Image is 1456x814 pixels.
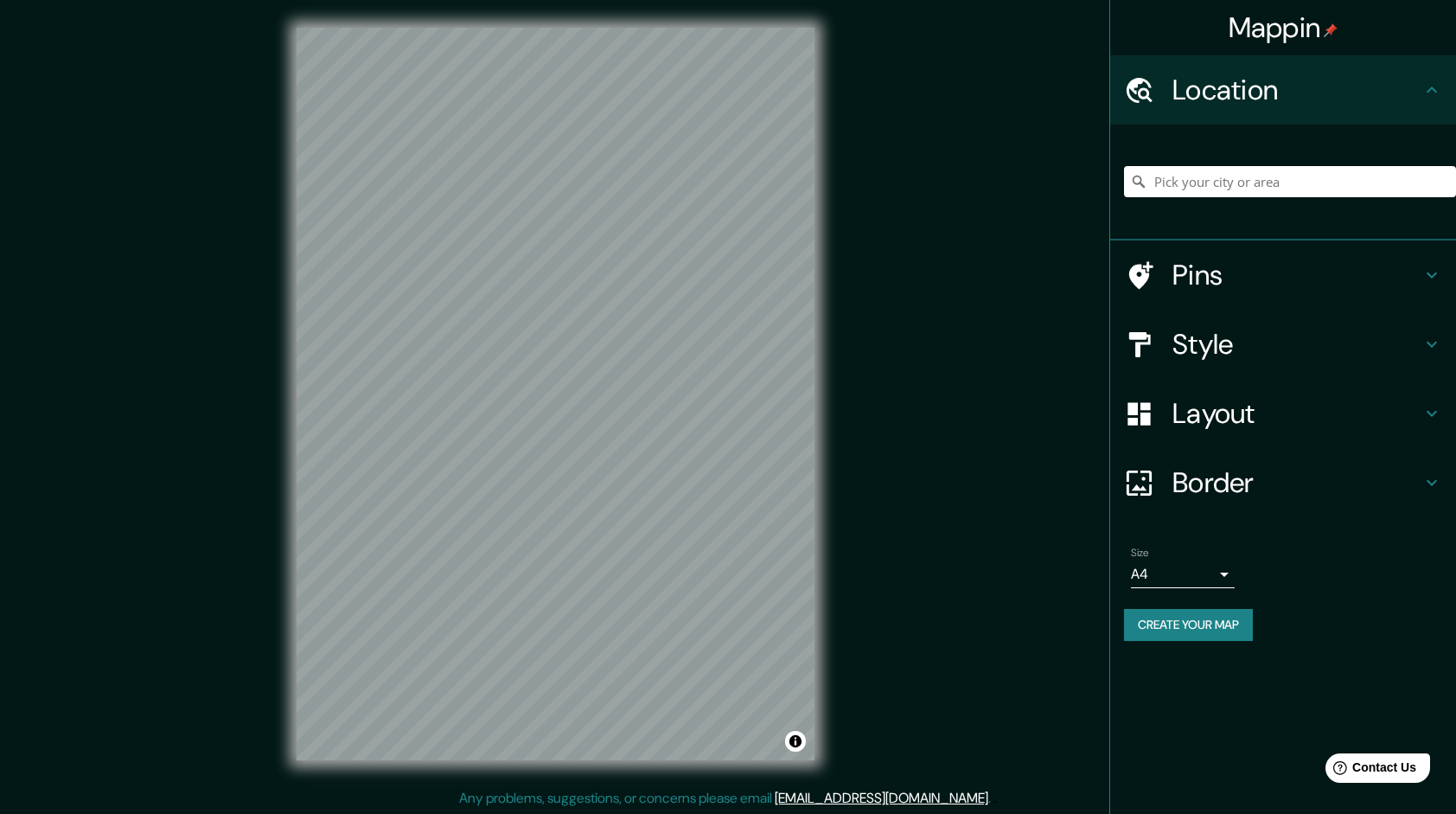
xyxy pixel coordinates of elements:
div: A4 [1131,561,1235,588]
canvas: Map [297,28,814,760]
div: Style [1110,310,1456,379]
div: . [993,788,997,809]
label: Size [1131,546,1149,561]
div: Pins [1110,240,1456,310]
div: Location [1110,55,1456,125]
div: Layout [1110,379,1456,448]
div: Border [1110,448,1456,517]
button: Create your map [1124,609,1253,641]
h4: Layout [1172,396,1421,431]
h4: Location [1172,73,1421,107]
button: Toggle attribution [785,731,806,752]
h4: Border [1172,465,1421,500]
p: Any problems, suggestions, or concerns please email . [459,788,991,809]
iframe: Help widget launcher [1302,747,1437,795]
h4: Mappin [1229,10,1338,45]
a: [EMAIL_ADDRESS][DOMAIN_NAME] [775,789,988,807]
div: . [991,788,993,809]
h4: Style [1172,327,1421,362]
h4: Pins [1172,258,1421,292]
input: Pick your city or area [1124,166,1456,197]
img: pin-icon.png [1324,23,1338,37]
